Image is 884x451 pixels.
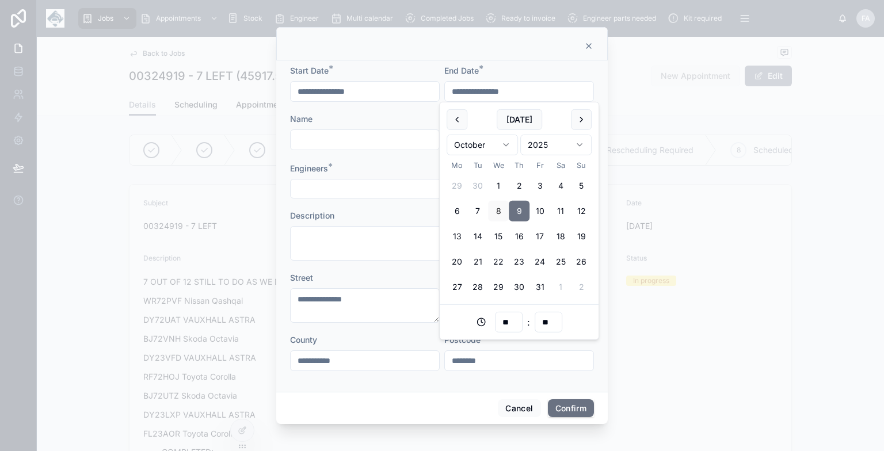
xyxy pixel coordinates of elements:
[571,201,592,221] button: Sunday, 12 October 2025
[548,399,594,418] button: Confirm
[290,179,594,198] button: Select Button
[447,160,592,297] table: October 2025
[550,175,571,196] button: Saturday, 4 October 2025
[467,226,488,247] button: Tuesday, 14 October 2025
[290,211,334,220] span: Description
[488,277,509,297] button: Wednesday, 29 October 2025
[550,251,571,272] button: Saturday, 25 October 2025
[290,114,313,124] span: Name
[467,251,488,272] button: Tuesday, 21 October 2025
[550,277,571,297] button: Saturday, 1 November 2025
[467,277,488,297] button: Tuesday, 28 October 2025
[550,201,571,221] button: Saturday, 11 October 2025
[447,312,592,332] div: :
[571,160,592,171] th: Sunday
[447,175,467,196] button: Monday, 29 September 2025
[509,175,529,196] button: Thursday, 2 October 2025
[509,201,529,221] button: Thursday, 9 October 2025, selected
[467,175,488,196] button: Tuesday, 30 September 2025
[529,251,550,272] button: Friday, 24 October 2025
[571,175,592,196] button: Sunday, 5 October 2025
[290,66,329,75] span: Start Date
[447,160,467,171] th: Monday
[444,335,481,345] span: Postcode
[529,160,550,171] th: Friday
[550,226,571,247] button: Saturday, 18 October 2025
[467,201,488,221] button: Tuesday, 7 October 2025
[509,251,529,272] button: Thursday, 23 October 2025
[498,399,540,418] button: Cancel
[529,175,550,196] button: Friday, 3 October 2025
[488,251,509,272] button: Wednesday, 22 October 2025
[290,163,328,173] span: Engineers
[488,201,509,221] button: Today, Wednesday, 8 October 2025
[447,226,467,247] button: Monday, 13 October 2025
[444,66,479,75] span: End Date
[290,273,313,282] span: Street
[488,175,509,196] button: Wednesday, 1 October 2025
[488,226,509,247] button: Wednesday, 15 October 2025
[488,160,509,171] th: Wednesday
[467,160,488,171] th: Tuesday
[571,226,592,247] button: Sunday, 19 October 2025
[447,251,467,272] button: Monday, 20 October 2025
[509,277,529,297] button: Thursday, 30 October 2025
[509,160,529,171] th: Thursday
[571,277,592,297] button: Sunday, 2 November 2025
[571,251,592,272] button: Sunday, 26 October 2025
[290,335,317,345] span: County
[550,160,571,171] th: Saturday
[529,277,550,297] button: Friday, 31 October 2025
[529,201,550,221] button: Friday, 10 October 2025
[529,226,550,247] button: Friday, 17 October 2025
[497,109,542,130] button: [DATE]
[447,201,467,221] button: Monday, 6 October 2025
[447,277,467,297] button: Monday, 27 October 2025
[509,226,529,247] button: Thursday, 16 October 2025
